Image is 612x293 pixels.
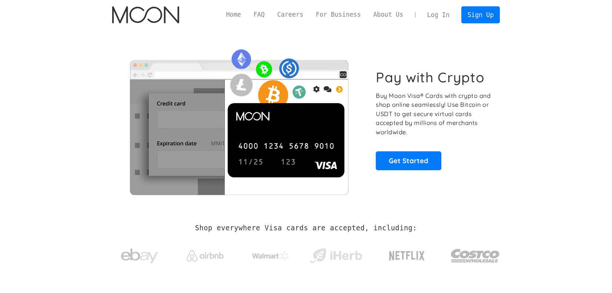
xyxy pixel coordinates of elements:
a: ebay [112,237,167,271]
img: Airbnb [187,250,224,261]
img: Costco [451,242,500,270]
a: FAQ [247,10,271,19]
img: Netflix [388,247,425,265]
a: Careers [271,10,310,19]
img: Moon Logo [112,6,179,23]
a: Home [220,10,247,19]
a: Log In [421,7,456,23]
a: Airbnb [177,243,233,265]
h1: Pay with Crypto [376,69,485,86]
img: Walmart [252,251,289,260]
a: Netflix [374,239,440,269]
a: Get Started [376,151,441,170]
a: Walmart [243,244,298,264]
a: iHerb [308,239,364,269]
h2: Shop everywhere Visa cards are accepted, including: [195,224,417,232]
a: About Us [367,10,409,19]
p: Buy Moon Visa® Cards with crypto and shop online seamlessly! Use Bitcoin or USDT to get secure vi... [376,91,492,137]
a: home [112,6,179,23]
img: iHerb [308,246,364,266]
a: Sign Up [461,6,500,23]
img: ebay [121,244,158,268]
a: For Business [310,10,367,19]
a: Costco [451,234,500,273]
img: Moon Cards let you spend your crypto anywhere Visa is accepted. [112,44,366,195]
